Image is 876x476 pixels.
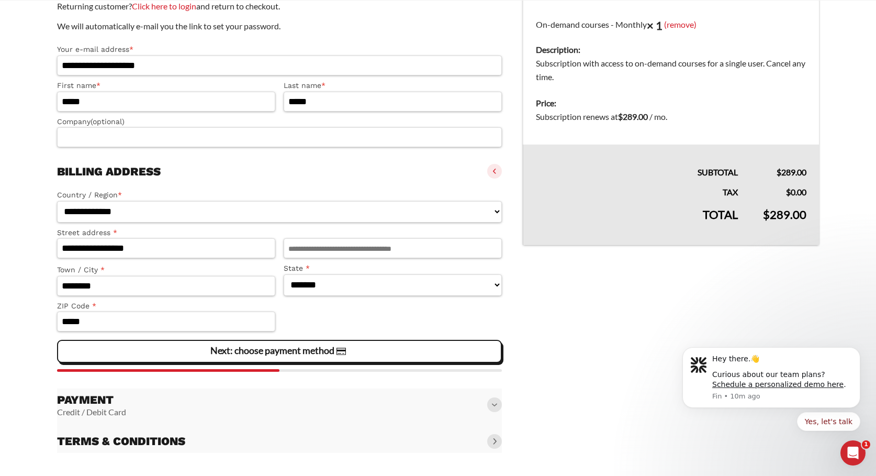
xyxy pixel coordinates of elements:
[618,112,648,121] bdi: 289.00
[786,187,806,197] bdi: 0.00
[786,187,791,197] span: $
[57,116,502,128] label: Company
[862,440,870,449] span: 1
[647,18,662,32] strong: × 1
[536,112,667,121] span: Subscription renews at .
[523,179,750,199] th: Tax
[777,167,806,177] bdi: 289.00
[649,112,666,121] span: / mo
[57,340,502,363] vaadin-button: Next: choose payment method
[57,227,275,239] label: Street address
[57,264,275,276] label: Town / City
[523,199,750,245] th: Total
[57,300,275,312] label: ZIP Code
[284,80,502,92] label: Last name
[763,207,770,222] span: $
[57,189,502,201] label: Country / Region
[664,19,697,29] a: (remove)
[57,43,502,56] label: Your e-mail address
[57,164,161,179] h3: Billing address
[536,96,806,110] dt: Price:
[536,43,806,57] dt: Description:
[57,19,502,33] p: We will automatically e-mail you the link to set your password.
[132,1,196,11] a: Click here to login
[91,117,125,126] span: (optional)
[667,313,876,448] iframe: Intercom notifications message
[284,262,502,274] label: State
[763,207,806,222] bdi: 289.00
[777,167,781,177] span: $
[523,145,750,179] th: Subtotal
[57,80,275,92] label: First name
[618,112,623,121] span: $
[536,57,806,84] dd: Subscription with access to on-demand courses for a single user. Cancel any time.
[840,440,866,466] iframe: Intercom live chat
